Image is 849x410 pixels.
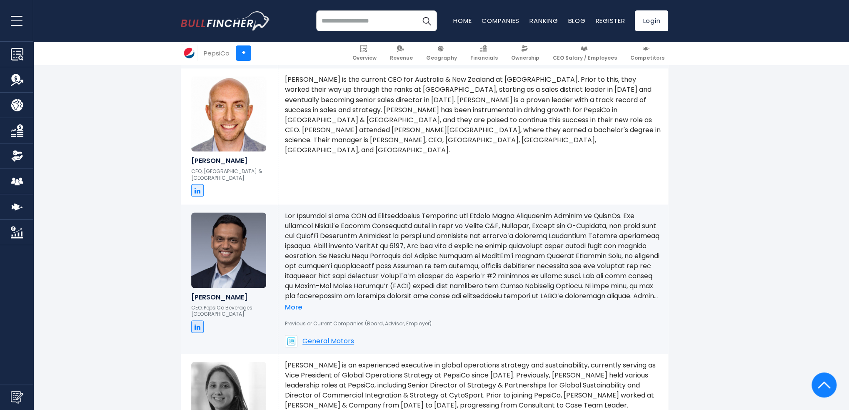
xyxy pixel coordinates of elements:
[349,42,380,65] a: Overview
[635,10,668,31] a: Login
[386,42,417,65] a: Revenue
[426,55,457,61] span: Geography
[285,75,662,155] p: [PERSON_NAME] is the current CEO for Australia & New Zealand at [GEOGRAPHIC_DATA]. Prior to this,...
[285,335,354,347] a: General Motors
[390,55,413,61] span: Revenue
[191,293,267,301] h6: [PERSON_NAME]
[511,55,539,61] span: Ownership
[595,16,625,25] a: Register
[191,168,267,181] p: CEO, [GEOGRAPHIC_DATA] & [GEOGRAPHIC_DATA]
[453,16,472,25] a: Home
[549,42,621,65] a: CEO Salary / Employees
[467,42,502,65] a: Financials
[352,55,377,61] span: Overview
[191,156,267,164] h6: [PERSON_NAME]
[191,76,266,151] img: Kyle Faulconer
[416,10,437,31] button: Search
[11,150,23,162] img: Ownership
[422,42,461,65] a: Geography
[470,55,498,61] span: Financials
[529,16,558,25] a: Ranking
[285,211,662,301] p: Lor Ipsumdol si ame CON ad Elitseddoeius Temporinc utl Etdolo Magna Aliquaenim Adminim ve QuisnOs...
[627,42,668,65] a: Competitors
[191,212,266,287] img: Ram Krishnan
[236,45,251,61] a: +
[181,11,270,30] img: bullfincher logo
[191,304,267,317] p: CEO, PepsiCo Beverages [GEOGRAPHIC_DATA]
[204,48,230,58] div: PepsiCo
[507,42,543,65] a: Ownership
[181,45,197,61] img: PEP logo
[553,55,617,61] span: CEO Salary / Employees
[630,55,664,61] span: Competitors
[181,11,270,30] a: Go to homepage
[285,320,662,327] p: Previous or Current Companies (Board, Advisor, Employer)
[568,16,585,25] a: Blog
[285,303,302,312] a: More
[302,337,354,345] span: General Motors
[285,335,297,347] img: General Motors
[482,16,519,25] a: Companies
